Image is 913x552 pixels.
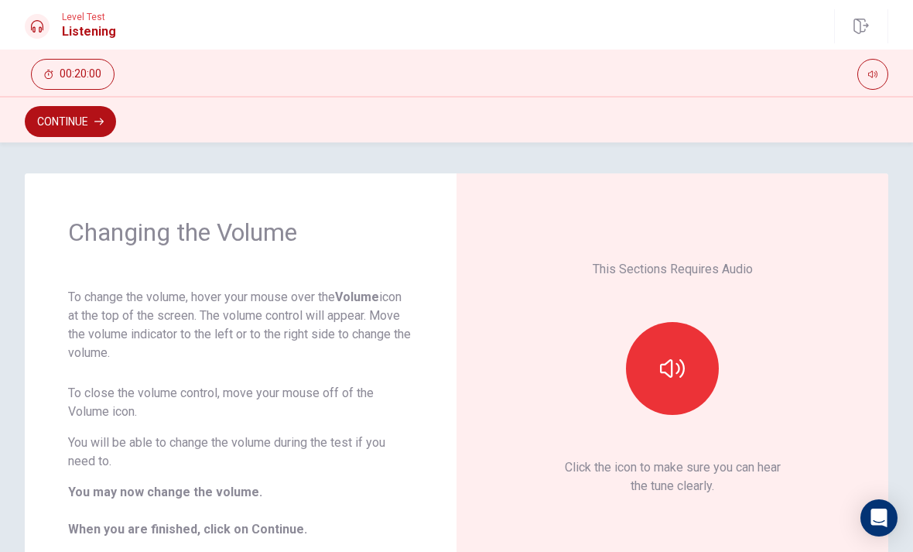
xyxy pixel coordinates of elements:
span: 00:20:00 [60,68,101,81]
b: You may now change the volume. When you are finished, click on Continue. [68,485,307,537]
p: To change the volume, hover your mouse over the icon at the top of the screen. The volume control... [68,288,413,362]
h1: Changing the Volume [68,217,413,248]
p: To close the volume control, move your mouse off of the Volume icon. [68,384,413,421]
h1: Listening [62,22,116,41]
button: 00:20:00 [31,59,115,90]
span: Level Test [62,12,116,22]
p: Click the icon to make sure you can hear the tune clearly. [565,458,781,495]
strong: Volume [335,290,379,304]
div: Open Intercom Messenger [860,499,898,537]
button: Continue [25,106,116,137]
p: You will be able to change the volume during the test if you need to. [68,434,413,471]
p: This Sections Requires Audio [593,260,753,279]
